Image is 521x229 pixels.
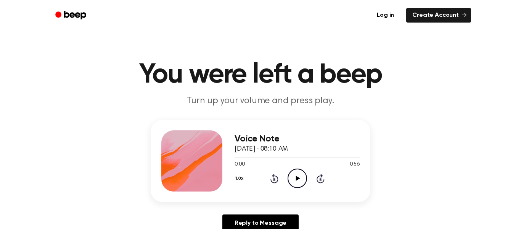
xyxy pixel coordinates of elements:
p: Turn up your volume and press play. [114,95,407,107]
span: 0:56 [350,161,360,169]
a: Log in [369,6,402,24]
span: [DATE] · 08:10 AM [235,146,288,153]
h3: Voice Note [235,134,360,144]
button: 1.0x [235,172,246,185]
a: Create Account [406,8,471,23]
h1: You were left a beep [65,61,456,89]
a: Beep [50,8,93,23]
span: 0:00 [235,161,244,169]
